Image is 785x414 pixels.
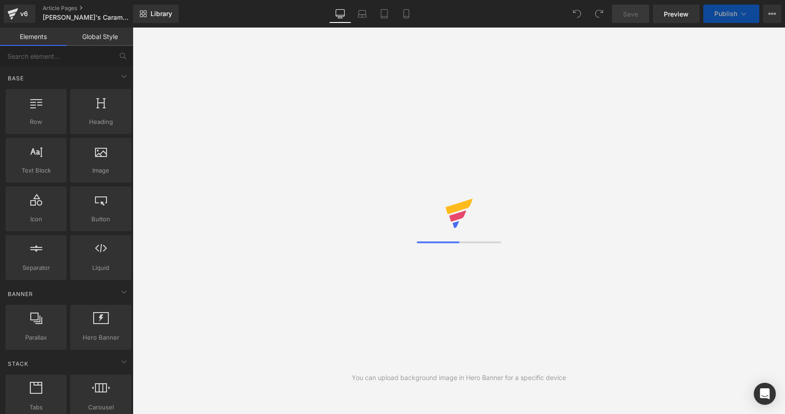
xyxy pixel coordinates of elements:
a: Laptop [351,5,373,23]
a: Preview [653,5,700,23]
span: Button [73,214,129,224]
a: Global Style [67,28,133,46]
span: Library [151,10,172,18]
span: Hero Banner [73,333,129,342]
span: Tabs [8,403,64,412]
a: Article Pages [43,5,148,12]
span: Carousel [73,403,129,412]
span: Base [7,74,25,83]
div: Open Intercom Messenger [754,383,776,405]
span: Text Block [8,166,64,175]
span: Image [73,166,129,175]
a: v6 [4,5,35,23]
span: Stack [7,359,29,368]
span: Parallax [8,333,64,342]
span: Banner [7,290,34,298]
div: v6 [18,8,30,20]
button: Undo [568,5,586,23]
a: Tablet [373,5,395,23]
span: Separator [8,263,64,273]
span: Row [8,117,64,127]
div: You can upload background image in Hero Banner for a specific device [352,373,566,383]
span: Publish [714,10,737,17]
button: More [763,5,781,23]
button: Publish [703,5,759,23]
a: New Library [133,5,179,23]
a: Desktop [329,5,351,23]
span: Preview [664,9,689,19]
span: Save [623,9,638,19]
span: Liquid [73,263,129,273]
span: Heading [73,117,129,127]
a: Mobile [395,5,417,23]
span: [PERSON_NAME]'s Caramel Apples [43,14,131,21]
button: Redo [590,5,608,23]
span: Icon [8,214,64,224]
